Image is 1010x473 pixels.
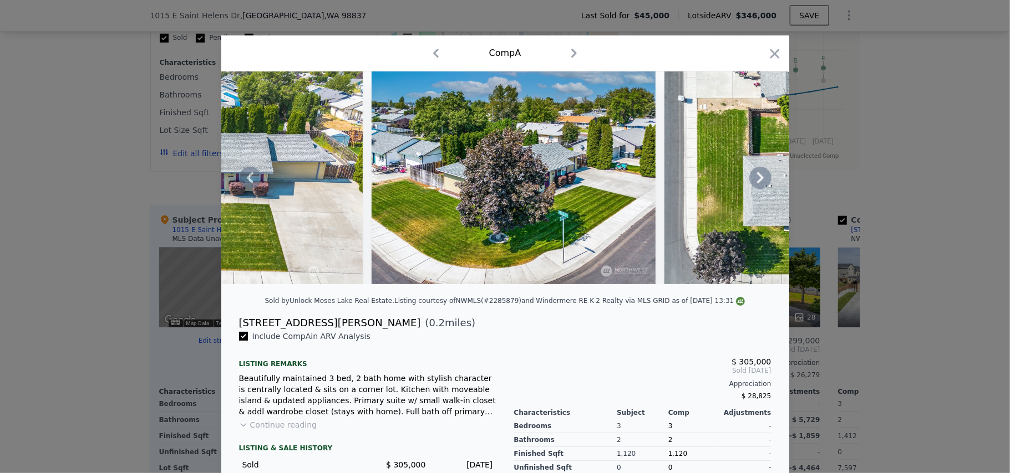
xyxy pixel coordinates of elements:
div: Sold [242,459,359,470]
div: Comp [668,408,720,417]
button: Continue reading [239,419,317,430]
div: Comp A [489,47,521,60]
div: [STREET_ADDRESS][PERSON_NAME] [239,315,421,331]
div: Bedrooms [514,419,617,433]
img: Property Img [79,71,363,284]
div: Beautifully maintained 3 bed, 2 bath home with stylish character is centrally located & sits on a... [239,373,496,417]
div: Characteristics [514,408,617,417]
img: NWMLS Logo [736,297,745,306]
div: Subject [617,408,668,417]
div: - [720,447,772,461]
div: LISTING & SALE HISTORY [239,444,496,455]
div: [DATE] [435,459,493,470]
div: - [720,433,772,447]
div: Bathrooms [514,433,617,447]
span: 0 [668,464,673,471]
div: Sold by Unlock Moses Lake Real Estate . [265,297,395,305]
div: Listing remarks [239,351,496,368]
span: Sold [DATE] [514,366,772,375]
div: Finished Sqft [514,447,617,461]
span: $ 305,000 [732,357,771,366]
span: 0.2 [429,317,445,328]
div: 3 [617,419,668,433]
img: Property Img [664,71,948,284]
span: $ 28,825 [742,392,771,400]
div: Appreciation [514,379,772,388]
div: 2 [617,433,668,447]
div: - [720,419,772,433]
span: ( miles) [421,315,476,331]
div: Adjustments [720,408,772,417]
img: Property Img [372,71,656,284]
div: 2 [668,433,720,447]
span: Include Comp A in ARV Analysis [248,332,375,341]
span: $ 305,000 [386,460,425,469]
div: Listing courtesy of NWMLS (#2285879) and Windermere RE K-2 Realty via MLS GRID as of [DATE] 13:31 [394,297,745,305]
div: 1,120 [617,447,668,461]
span: 1,120 [668,450,687,457]
span: 3 [668,422,673,430]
